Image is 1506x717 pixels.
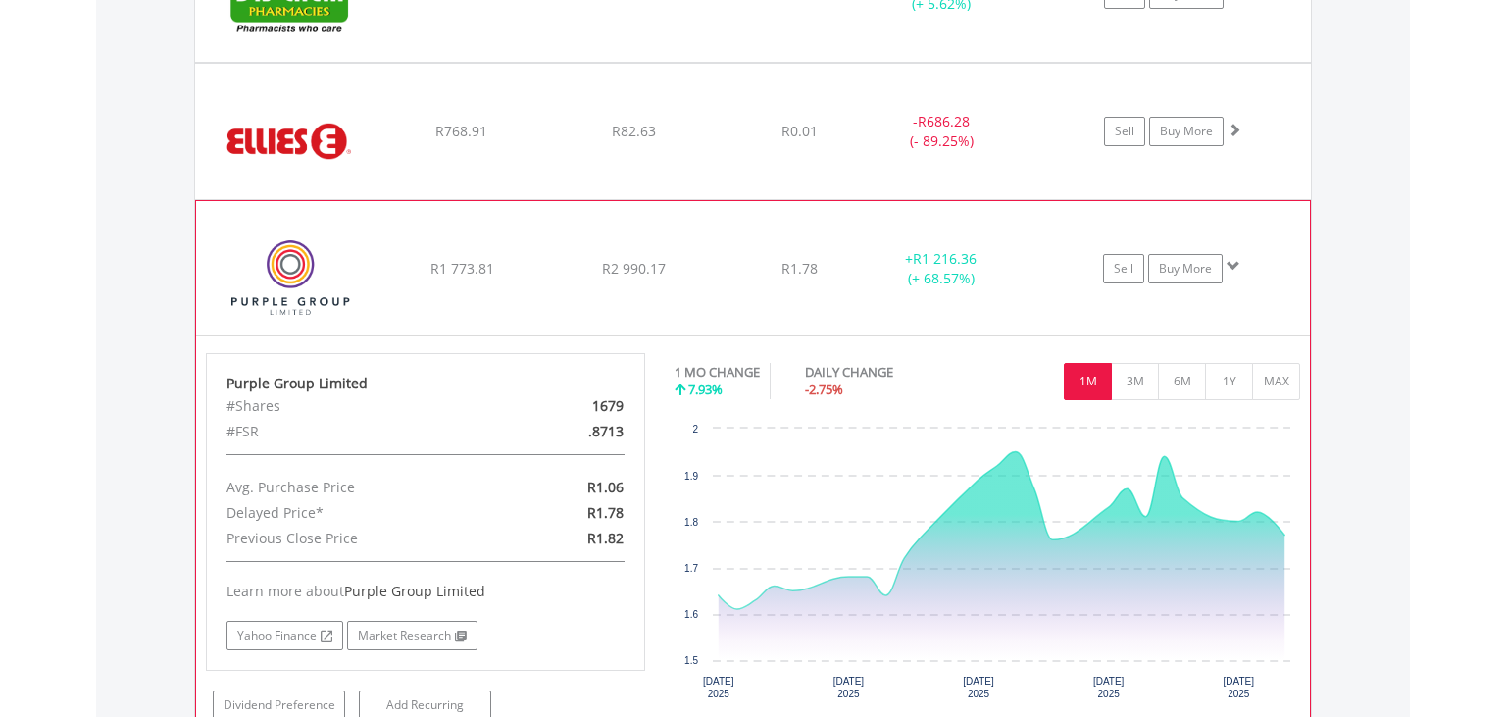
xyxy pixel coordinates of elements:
button: 1Y [1205,363,1253,400]
span: R1 773.81 [430,259,494,278]
span: -2.75% [805,381,843,398]
button: MAX [1252,363,1300,400]
span: Purple Group Limited [344,582,485,600]
span: 7.93% [688,381,723,398]
span: R1.06 [587,478,624,496]
div: Avg. Purchase Price [212,475,496,500]
div: Previous Close Price [212,526,496,551]
div: Chart. Highcharts interactive chart. [675,419,1301,713]
text: 1.6 [684,609,698,620]
a: Yahoo Finance [226,621,343,650]
span: R768.91 [435,122,487,140]
div: #Shares [212,393,496,419]
text: 1.5 [684,655,698,666]
img: EQU.ZA.PPE.png [206,226,375,330]
div: 1679 [496,393,638,419]
a: Buy More [1148,254,1223,283]
div: #FSR [212,419,496,444]
text: [DATE] 2025 [1224,676,1255,699]
span: R2 990.17 [602,259,666,278]
span: R0.01 [781,122,818,140]
div: - (- 89.25%) [868,112,1016,151]
button: 6M [1158,363,1206,400]
a: Sell [1104,117,1145,146]
img: EQU.ZA.ELI.png [205,88,374,194]
span: R1.78 [587,503,624,522]
div: + (+ 68.57%) [868,249,1015,288]
a: Sell [1103,254,1144,283]
svg: Interactive chart [675,419,1300,713]
button: 3M [1111,363,1159,400]
div: 1 MO CHANGE [675,363,760,382]
text: [DATE] 2025 [963,676,994,699]
text: 2 [693,424,699,435]
span: R1.78 [781,259,818,278]
div: DAILY CHANGE [805,363,962,382]
span: R1.82 [587,529,624,547]
text: 1.8 [684,517,698,528]
div: Delayed Price* [212,500,496,526]
text: [DATE] 2025 [703,676,734,699]
div: Learn more about [226,582,625,601]
text: 1.7 [684,563,698,574]
text: [DATE] 2025 [833,676,865,699]
text: [DATE] 2025 [1093,676,1125,699]
text: 1.9 [684,471,698,482]
button: 1M [1064,363,1112,400]
span: R686.28 [918,112,970,130]
span: R82.63 [612,122,656,140]
a: Buy More [1149,117,1224,146]
div: Purple Group Limited [226,374,625,393]
div: .8713 [496,419,638,444]
a: Market Research [347,621,477,650]
span: R1 216.36 [913,249,977,268]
